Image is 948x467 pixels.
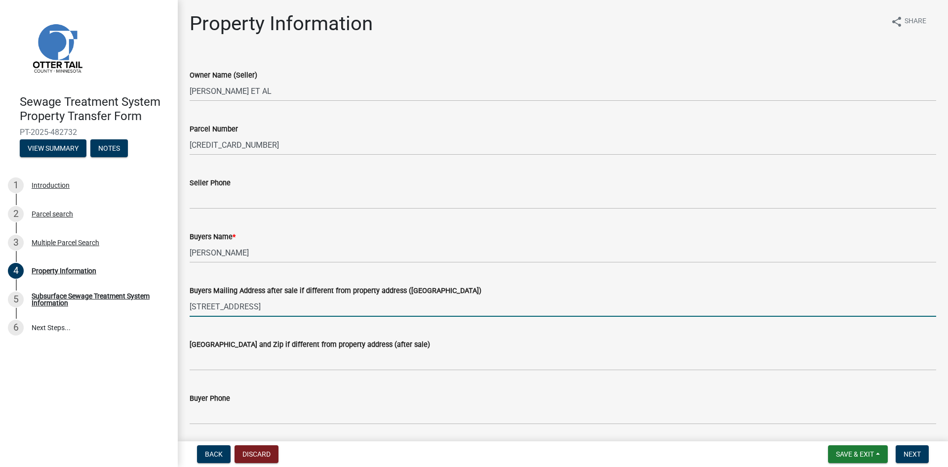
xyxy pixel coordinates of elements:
button: Next [896,445,929,463]
button: Save & Exit [828,445,888,463]
span: Next [904,450,921,458]
div: Introduction [32,182,70,189]
img: Otter Tail County, Minnesota [20,10,94,85]
div: 5 [8,292,24,307]
label: Buyer Phone [190,395,230,402]
div: Parcel search [32,211,73,217]
button: Notes [90,139,128,157]
button: Back [197,445,231,463]
label: [GEOGRAPHIC_DATA] and Zip if different from property address (after sale) [190,341,430,348]
div: Subsurface Sewage Treatment System Information [32,293,162,306]
label: Buyers Mailing Address after sale if different from property address ([GEOGRAPHIC_DATA]) [190,288,481,295]
button: Discard [235,445,278,463]
label: Parcel Number [190,126,238,133]
span: Back [205,450,223,458]
span: Share [905,16,926,28]
wm-modal-confirm: Summary [20,145,86,153]
span: PT-2025-482732 [20,127,158,137]
div: Multiple Parcel Search [32,239,99,246]
h1: Property Information [190,12,373,36]
div: Property Information [32,267,96,274]
wm-modal-confirm: Notes [90,145,128,153]
div: 3 [8,235,24,251]
div: 2 [8,206,24,222]
div: 1 [8,177,24,193]
i: share [891,16,903,28]
span: Save & Exit [836,450,874,458]
div: 4 [8,263,24,279]
button: shareShare [883,12,934,31]
label: Buyers Name [190,234,236,241]
button: View Summary [20,139,86,157]
label: Owner Name (Seller) [190,72,257,79]
div: 6 [8,320,24,336]
label: Seller Phone [190,180,231,187]
h4: Sewage Treatment System Property Transfer Form [20,95,170,124]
